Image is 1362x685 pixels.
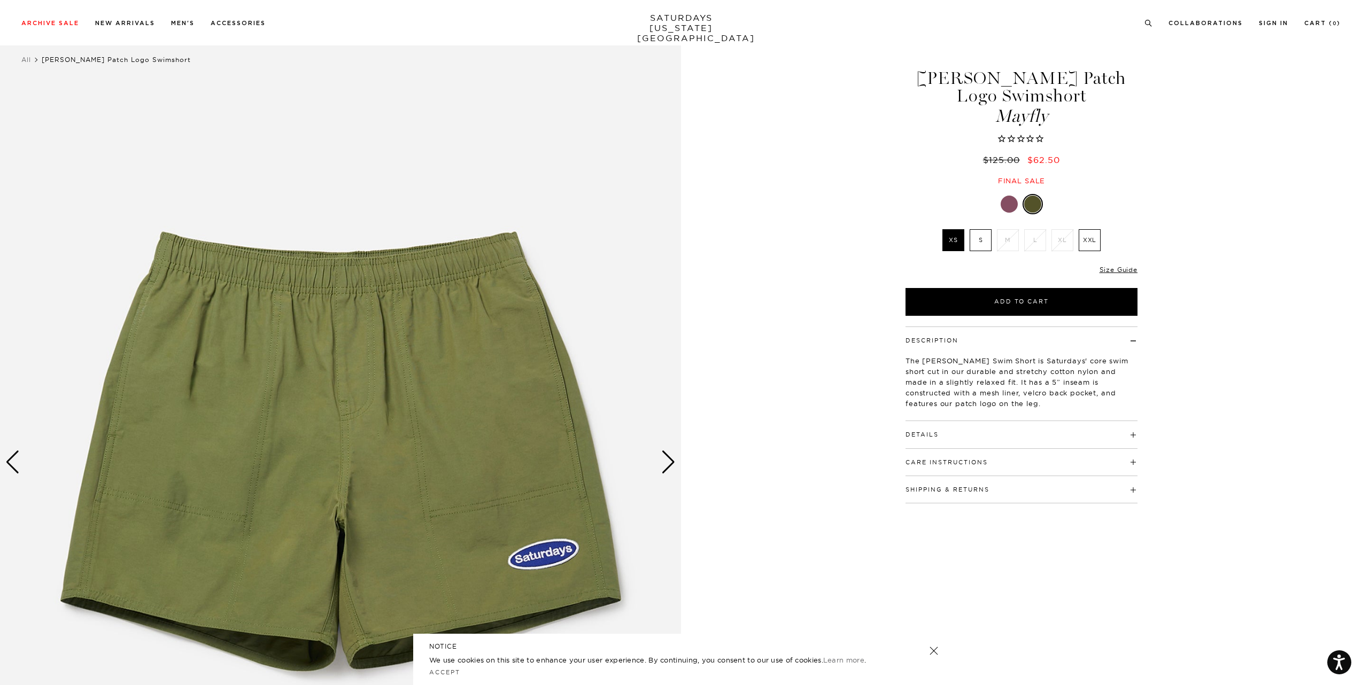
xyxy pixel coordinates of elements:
div: Final sale [904,176,1139,185]
a: Collaborations [1168,20,1243,26]
button: Description [906,338,958,344]
span: [PERSON_NAME] Patch Logo Swimshort [42,56,191,64]
h1: [PERSON_NAME] Patch Logo Swimshort [904,69,1139,125]
a: SATURDAYS[US_STATE][GEOGRAPHIC_DATA] [637,13,725,43]
del: $125.00 [983,154,1024,165]
a: Accept [429,668,460,676]
button: Shipping & Returns [906,487,989,493]
small: 0 [1333,21,1337,26]
p: The [PERSON_NAME] Swim Short is Saturdays' core swim short cut in our durable and stretchy cotton... [906,355,1137,409]
a: Men's [171,20,195,26]
a: Cart (0) [1304,20,1341,26]
p: We use cookies on this site to enhance your user experience. By continuing, you consent to our us... [429,655,895,665]
a: Archive Sale [21,20,79,26]
span: Mayfly [904,107,1139,125]
label: XXL [1079,229,1101,251]
h5: NOTICE [429,642,933,651]
a: Size Guide [1100,266,1137,274]
span: $62.50 [1027,154,1060,165]
button: Details [906,432,939,438]
a: Sign In [1259,20,1288,26]
label: S [970,229,992,251]
button: Add to Cart [906,288,1137,316]
a: New Arrivals [95,20,155,26]
span: Rated 0.0 out of 5 stars 0 reviews [904,134,1139,145]
a: All [21,56,31,64]
a: Accessories [211,20,266,26]
a: Learn more [823,656,864,664]
button: Care Instructions [906,460,988,465]
label: XS [942,229,964,251]
div: Next slide [661,450,676,474]
div: Previous slide [5,450,20,474]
